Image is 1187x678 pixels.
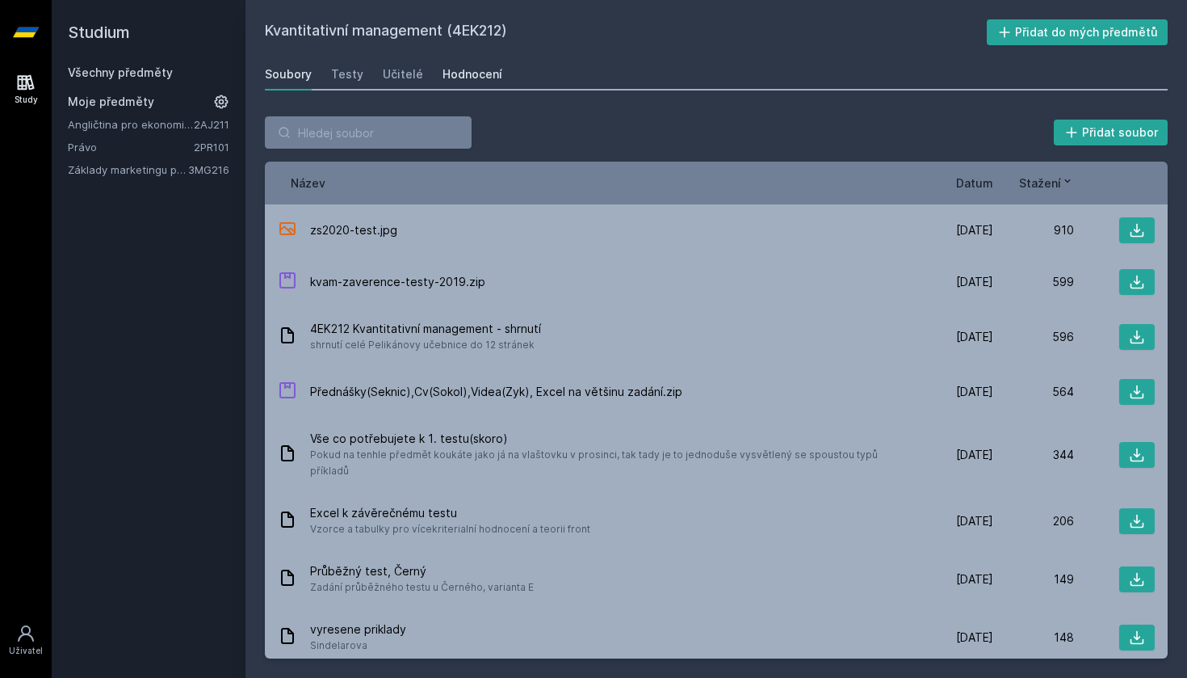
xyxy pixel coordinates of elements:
[310,638,406,654] span: Sindelarova
[956,447,993,463] span: [DATE]
[956,630,993,646] span: [DATE]
[291,175,325,192] button: Název
[383,58,423,91] a: Učitelé
[278,219,297,242] div: JPG
[278,381,297,404] div: ZIP
[310,447,906,479] span: Pokud na tenhle předmět koukáte jako já na vlaštovku v prosinci, tak tady je to jednoduše vysvětl...
[194,118,229,131] a: 2AJ211
[956,513,993,529] span: [DATE]
[956,571,993,587] span: [DATE]
[987,19,1168,45] button: Přidat do mých předmětů
[331,58,363,91] a: Testy
[278,271,297,294] div: ZIP
[443,66,502,82] div: Hodnocení
[194,141,229,154] a: 2PR101
[68,94,154,110] span: Moje předměty
[310,431,906,447] span: Vše co potřebujete k 1. testu(skoro)
[993,630,1074,646] div: 148
[993,274,1074,290] div: 599
[993,513,1074,529] div: 206
[188,163,229,176] a: 3MG216
[331,66,363,82] div: Testy
[265,19,987,45] h2: Kvantitativní management (4EK212)
[265,58,312,91] a: Soubory
[956,274,993,290] span: [DATE]
[993,384,1074,400] div: 564
[956,222,993,238] span: [DATE]
[956,384,993,400] span: [DATE]
[310,621,406,638] span: vyresene priklady
[310,222,397,238] span: zs2020-test.jpg
[1019,175,1061,192] span: Stažení
[993,571,1074,587] div: 149
[265,116,472,149] input: Hledej soubor
[15,94,38,106] div: Study
[993,447,1074,463] div: 344
[68,116,194,133] a: Angličtina pro ekonomická studia 1 (B2/C1)
[310,384,682,400] span: Přednášky(Seknic),Cv(Sokol),Videa(Zyk), Excel na většinu zadání.zip
[265,66,312,82] div: Soubory
[383,66,423,82] div: Učitelé
[3,65,48,114] a: Study
[310,579,534,596] span: Zadání průběžného testu u Černého, varianta E
[310,274,485,290] span: kvam-zaverence-testy-2019.zip
[310,563,534,579] span: Průběžný test, Černý
[310,321,541,337] span: 4EK212 Kvantitativní management - shrnutí
[993,329,1074,345] div: 596
[310,337,541,353] span: shrnutí celé Pelikánovy učebnice do 12 stránek
[1054,120,1168,145] button: Přidat soubor
[956,329,993,345] span: [DATE]
[9,645,43,657] div: Uživatel
[993,222,1074,238] div: 910
[1019,175,1074,192] button: Stažení
[310,505,590,521] span: Excel k závěrečnému testu
[68,65,173,79] a: Všechny předměty
[68,162,188,178] a: Základy marketingu pro informatiky a statistiky
[443,58,502,91] a: Hodnocení
[956,175,993,192] button: Datum
[3,616,48,665] a: Uživatel
[310,521,590,537] span: Vzorce a tabulky pro vícekriterialní hodnocení a teorii front
[68,139,194,155] a: Právo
